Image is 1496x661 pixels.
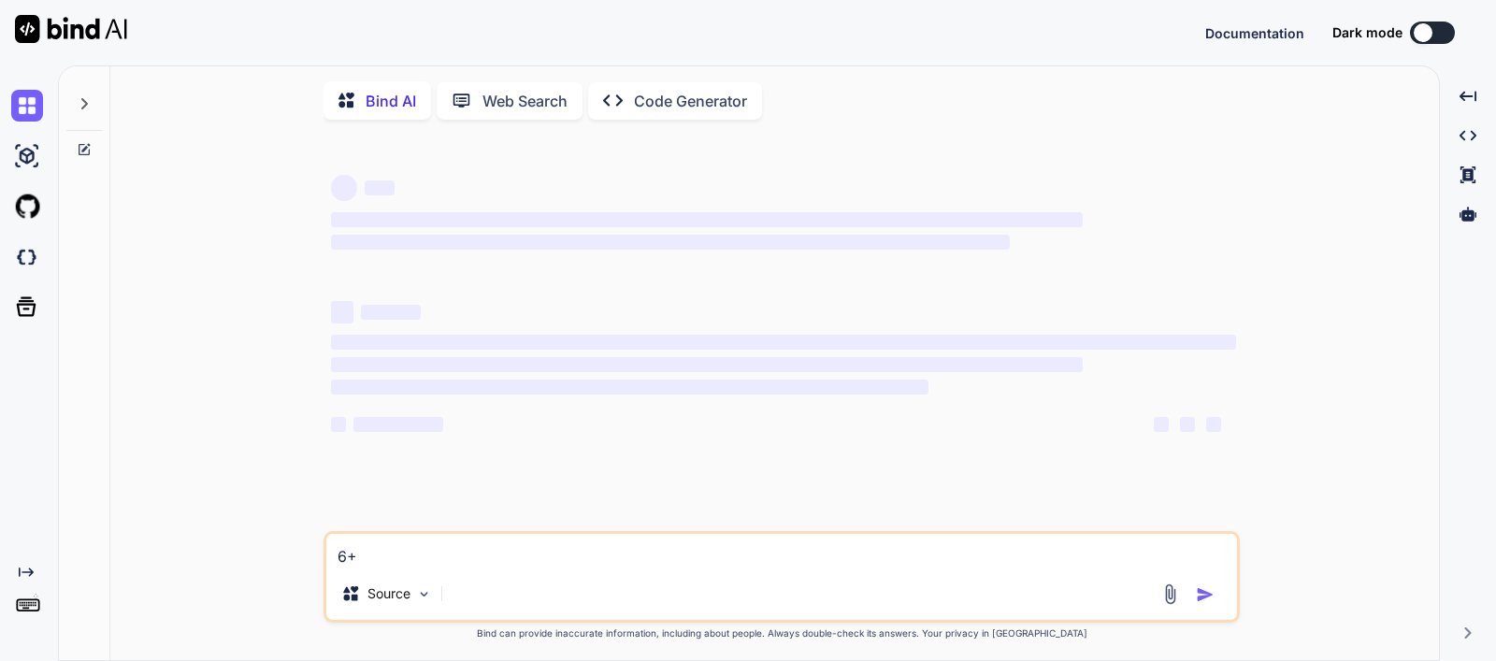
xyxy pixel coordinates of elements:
[331,357,1082,372] span: ‌
[331,235,1010,250] span: ‌
[11,140,43,172] img: ai-studio
[324,626,1240,640] p: Bind can provide inaccurate information, including about people. Always double-check its answers....
[482,90,568,112] p: Web Search
[331,335,1236,350] span: ‌
[1154,417,1169,432] span: ‌
[331,380,928,395] span: ‌
[365,180,395,195] span: ‌
[1205,25,1304,41] span: Documentation
[331,175,357,201] span: ‌
[1206,417,1221,432] span: ‌
[1180,417,1195,432] span: ‌
[11,90,43,122] img: chat
[634,90,747,112] p: Code Generator
[361,305,421,320] span: ‌
[11,241,43,273] img: darkCloudIdeIcon
[331,301,353,323] span: ‌
[1205,23,1304,43] button: Documentation
[1332,23,1402,42] span: Dark mode
[11,191,43,223] img: githubLight
[331,212,1082,227] span: ‌
[1196,585,1215,604] img: icon
[15,15,127,43] img: Bind AI
[353,417,443,432] span: ‌
[416,586,432,602] img: Pick Models
[326,534,1237,568] textarea: 6+
[331,417,346,432] span: ‌
[366,90,416,112] p: Bind AI
[1159,583,1181,605] img: attachment
[367,584,410,603] p: Source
